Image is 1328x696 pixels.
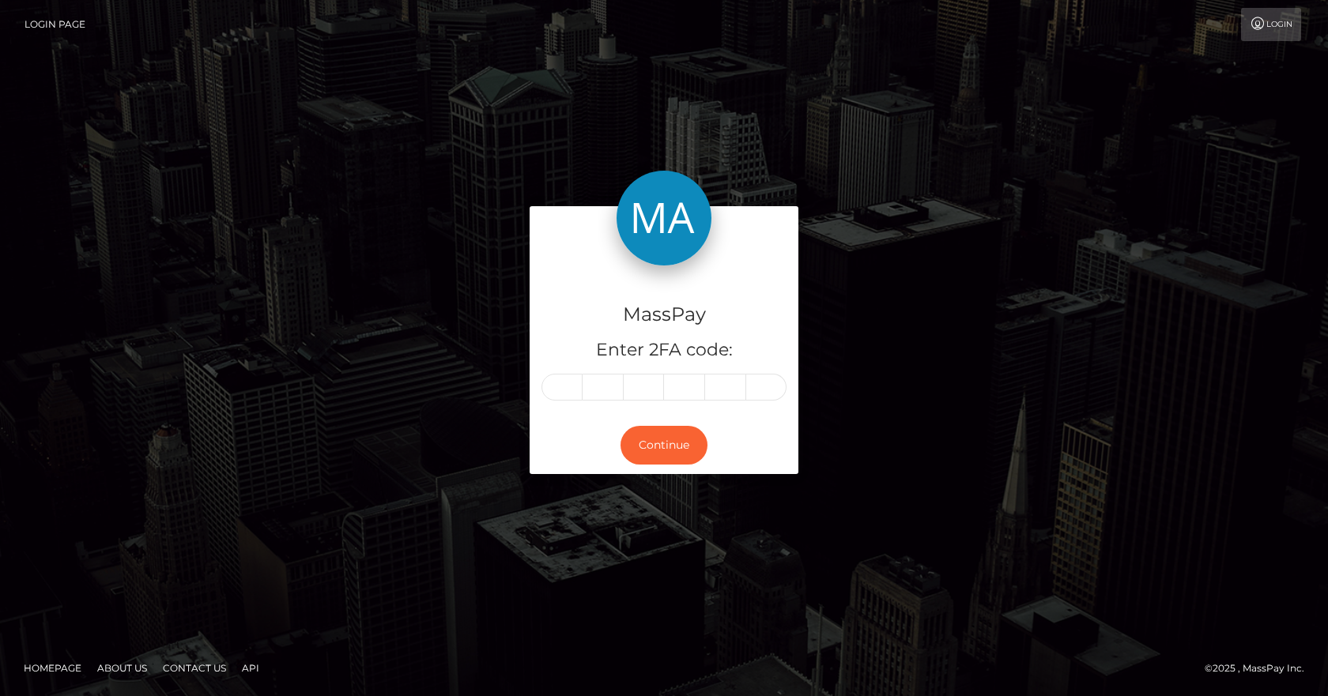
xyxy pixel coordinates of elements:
h4: MassPay [541,301,787,329]
a: Login [1241,8,1301,41]
a: Login Page [25,8,85,41]
a: API [236,656,266,680]
img: MassPay [617,171,711,265]
a: Contact Us [157,656,232,680]
button: Continue [621,426,707,465]
h5: Enter 2FA code: [541,338,787,363]
div: © 2025 , MassPay Inc. [1205,660,1316,677]
a: About Us [91,656,153,680]
a: Homepage [17,656,88,680]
